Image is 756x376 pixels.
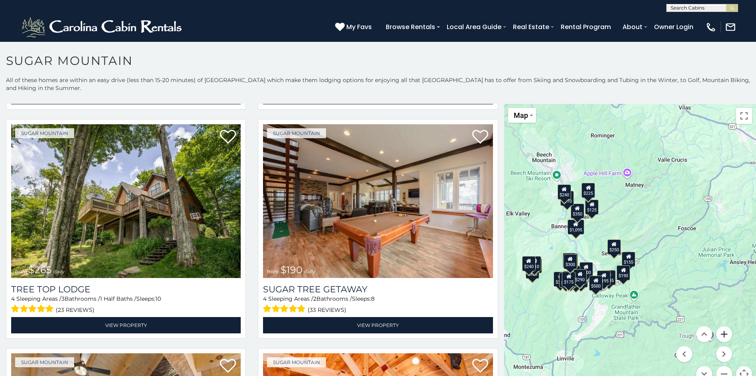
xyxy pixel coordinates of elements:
a: View Property [11,317,241,333]
span: from [15,268,27,274]
div: $345 [602,270,616,285]
span: $190 [281,264,302,276]
span: daily [304,268,315,274]
a: Tree Top Lodge from $265 daily [11,124,241,278]
img: Sugar Tree Getaway [263,124,493,278]
a: Sugar Mountain [267,128,326,138]
a: Rental Program [557,20,615,34]
button: Change map style [508,108,536,123]
div: $265 [564,253,577,268]
div: $350 [571,204,584,219]
a: Tree Top Lodge [11,284,241,295]
button: Move left [676,346,692,362]
div: $155 [622,252,635,267]
button: Move right [716,346,732,362]
a: Sugar Tree Getaway from $190 daily [263,124,493,278]
span: $265 [29,264,52,276]
a: Add to favorites [220,358,236,375]
div: $190 [563,253,576,268]
div: $300 [564,254,577,269]
span: from [267,268,279,274]
img: phone-regular-white.png [705,22,717,33]
a: My Favs [335,22,374,32]
div: $200 [579,262,593,277]
div: $225 [581,183,595,198]
a: Sugar Tree Getaway [263,284,493,295]
div: $175 [562,272,575,287]
img: Tree Top Lodge [11,124,241,278]
a: Real Estate [509,20,553,34]
a: Add to favorites [472,129,488,146]
div: $240 [558,184,571,200]
div: $1,095 [567,219,584,235]
span: (23 reviews) [56,305,94,315]
div: $500 [589,276,603,291]
a: Owner Login [650,20,697,34]
span: 1 Half Baths / [100,295,136,302]
a: Browse Rentals [382,20,439,34]
div: $375 [554,272,567,287]
a: Add to favorites [472,358,488,375]
span: Map [514,111,528,119]
div: $195 [597,270,611,286]
button: Toggle fullscreen view [736,108,752,124]
span: 2 [313,295,316,302]
span: 3 [61,295,65,302]
a: Add to favorites [220,129,236,146]
span: (33 reviews) [308,305,346,315]
div: $190 [617,265,630,280]
span: 4 [263,295,267,302]
div: $250 [607,239,621,255]
img: mail-regular-white.png [725,22,736,33]
div: $155 [559,272,573,288]
div: Sleeping Areas / Bathrooms / Sleeps: [11,295,241,315]
a: Sugar Mountain [15,128,74,138]
a: Sugar Mountain [15,357,74,367]
span: daily [53,268,65,274]
span: 10 [155,295,161,302]
div: Sleeping Areas / Bathrooms / Sleeps: [263,295,493,315]
img: White-1-2.png [20,15,185,39]
div: $290 [573,269,587,284]
a: View Property [263,317,493,333]
button: Zoom in [716,326,732,342]
a: Local Area Guide [443,20,505,34]
span: 4 [11,295,15,302]
span: My Favs [346,22,372,32]
a: Sugar Mountain [267,357,326,367]
span: 8 [371,295,375,302]
button: Move up [696,326,712,342]
a: About [619,20,646,34]
div: $240 [522,256,535,271]
div: $125 [585,200,599,215]
div: $355 [526,264,539,279]
div: $350 [574,272,587,288]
